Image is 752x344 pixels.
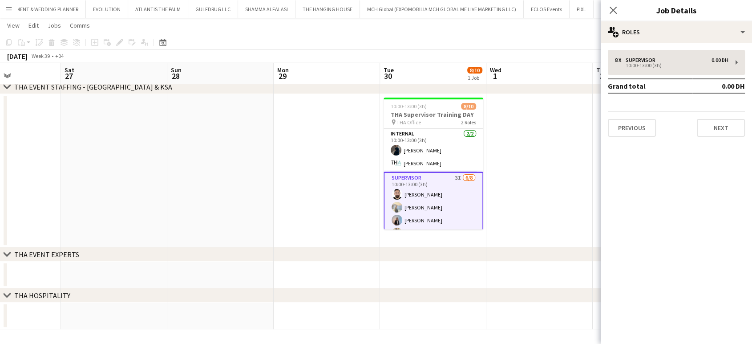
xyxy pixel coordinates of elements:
[608,79,692,93] td: Grand total
[615,63,728,68] div: 10:00-13:00 (3h)
[391,103,427,110] span: 10:00-13:00 (3h)
[697,119,745,137] button: Next
[14,82,172,91] div: THA EVENT STAFFING - [GEOGRAPHIC_DATA] & KSA
[468,74,482,81] div: 1 Job
[66,20,93,31] a: Comms
[238,0,295,18] button: SHAMMA ALFALASI
[461,103,476,110] span: 8/10
[70,21,90,29] span: Comms
[384,129,483,172] app-card-role: Internal2/210:00-13:00 (3h)[PERSON_NAME][PERSON_NAME]
[467,67,482,74] span: 8/10
[615,57,626,63] div: 8 x
[384,111,483,119] h3: THA Supervisor Training DAY
[29,53,52,59] span: Week 39
[4,20,23,31] a: View
[7,21,20,29] span: View
[626,57,659,63] div: Supervisor
[712,57,728,63] div: 0.00 DH
[7,52,28,61] div: [DATE]
[65,66,74,74] span: Sat
[601,21,752,43] div: Roles
[524,0,570,18] button: ECLOS Events
[692,79,745,93] td: 0.00 DH
[55,53,64,59] div: +04
[461,119,476,126] span: 2 Roles
[28,21,39,29] span: Edit
[384,98,483,229] app-job-card: 10:00-13:00 (3h)8/10THA Supervisor Training DAY THA Office2 RolesInternal2/210:00-13:00 (3h)[PERS...
[25,20,42,31] a: Edit
[295,0,360,18] button: THE HANGING HOUSE
[14,291,70,300] div: THA HOSPITALITY
[14,250,79,259] div: THA EVENT EXPERTS
[570,0,594,18] button: PIXL
[382,71,394,81] span: 30
[128,0,188,18] button: ATLANTIS THE PALM
[63,71,74,81] span: 27
[170,71,182,81] span: 28
[277,66,289,74] span: Mon
[490,66,501,74] span: Wed
[608,119,656,137] button: Previous
[595,71,607,81] span: 2
[384,66,394,74] span: Tue
[188,0,238,18] button: GULFDRUG LLC
[396,119,421,126] span: THA Office
[489,71,501,81] span: 1
[171,66,182,74] span: Sun
[594,0,635,18] button: LUXOTTICA
[384,172,483,295] app-card-role: Supervisor3I6/810:00-13:00 (3h)[PERSON_NAME][PERSON_NAME][PERSON_NAME]
[44,20,65,31] a: Jobs
[86,0,128,18] button: EVOLUTION
[596,66,607,74] span: Thu
[276,71,289,81] span: 29
[601,4,752,16] h3: Job Details
[360,0,524,18] button: MCH Global (EXPOMOBILIA MCH GLOBAL ME LIVE MARKETING LLC)
[48,21,61,29] span: Jobs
